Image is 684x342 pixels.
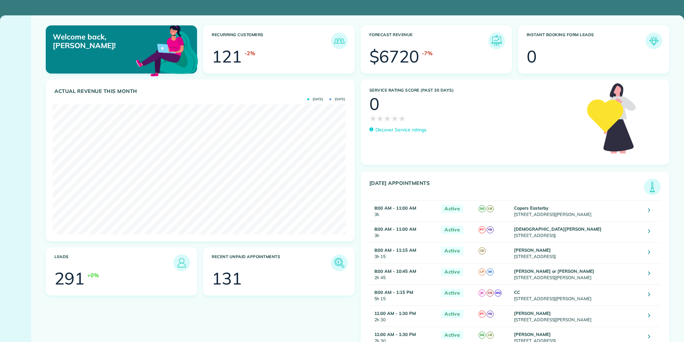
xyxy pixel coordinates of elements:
strong: [PERSON_NAME] [514,247,551,253]
span: YB [487,311,494,318]
img: icon_forecast_revenue-8c13a41c7ed35a8dcfafea3cbb826a0462acb37728057bba2d056411b612bbbe.png [490,34,503,47]
td: [STREET_ADDRESS] [512,221,643,242]
strong: 8:00 AM - 10:45 AM [374,268,416,274]
img: dashboard_welcome-42a62b7d889689a78055ac9021e634bf52bae3f8056760290aed330b23ab8690.png [135,18,199,83]
div: 0 [369,96,379,112]
div: -7% [422,49,433,57]
div: +0% [87,271,99,279]
span: CG [487,290,494,297]
div: 131 [212,270,242,287]
a: Discover Service ratings [369,126,426,133]
span: ★ [376,112,384,124]
h3: Recurring Customers [212,32,331,49]
td: [STREET_ADDRESS][PERSON_NAME] [512,284,643,306]
span: EB [487,268,494,275]
span: ★ [384,112,391,124]
span: SG [479,332,486,339]
td: 3h [369,200,438,221]
div: 291 [54,270,84,287]
div: 0 [527,48,537,65]
td: [STREET_ADDRESS][PERSON_NAME] [512,306,643,327]
span: Active [441,310,463,318]
strong: [DEMOGRAPHIC_DATA][PERSON_NAME] [514,226,602,232]
div: $6720 [369,48,419,65]
td: 2h 45 [369,263,438,284]
img: icon_recurring_customers-cf858462ba22bcd05b5a5880d41d6543d210077de5bb9ebc9590e49fd87d84ed.png [333,34,346,47]
span: Active [441,289,463,297]
strong: [PERSON_NAME] [514,332,551,337]
strong: 11:00 AM - 1:30 PM [374,332,416,337]
h3: Instant Booking Form Leads [527,32,646,49]
span: Active [441,226,463,234]
strong: CC [514,290,520,295]
span: Active [441,247,463,255]
span: JG [479,290,486,297]
p: Discover Service ratings [375,126,426,133]
span: [DATE] [329,98,345,101]
strong: [PERSON_NAME] [514,311,551,316]
h3: Leads [54,254,173,271]
span: ★ [398,112,406,124]
strong: [PERSON_NAME] or [PERSON_NAME] [514,268,594,274]
img: icon_form_leads-04211a6a04a5b2264e4ee56bc0799ec3eb69b7e499cbb523a139df1d13a81ae0.png [647,34,661,47]
span: ★ [391,112,398,124]
strong: Capers Easterby [514,205,548,211]
strong: 11:00 AM - 1:30 PM [374,311,416,316]
td: 3h 15 [369,242,438,263]
h3: Actual Revenue this month [54,88,348,94]
span: MQ [495,290,502,297]
span: ★ [369,112,377,124]
span: [DATE] [307,98,323,101]
span: PT [479,311,486,318]
td: 3h [369,221,438,242]
span: YB [487,226,494,233]
span: Active [441,331,463,339]
td: 2h 30 [369,306,438,327]
h3: Service Rating score (past 30 days) [369,88,581,93]
span: Active [441,205,463,213]
span: PT [479,226,486,233]
span: LB [487,332,494,339]
td: 5h 15 [369,284,438,306]
span: Active [441,268,463,276]
p: Welcome back, [PERSON_NAME]! [53,32,149,50]
span: LB [487,205,494,212]
img: icon_leads-1bed01f49abd5b7fead27621c3d59655bb73ed531f8eeb49469d10e621d6b896.png [175,256,188,269]
span: SG [479,205,486,212]
span: LP [479,268,486,275]
td: [STREET_ADDRESS][PERSON_NAME] [512,200,643,221]
strong: 8:00 AM - 11:00 AM [374,205,416,211]
strong: 8:00 AM - 11:15 AM [374,247,416,253]
img: icon_todays_appointments-901f7ab196bb0bea1936b74009e4eb5ffbc2d2711fa7634e0d609ed5ef32b18b.png [646,180,659,194]
strong: 8:00 AM - 11:00 AM [374,226,416,232]
img: icon_unpaid_appointments-47b8ce3997adf2238b356f14209ab4cced10bd1f174958f3ca8f1d0dd7fffeee.png [333,256,346,269]
span: CE [479,247,486,254]
h3: Forecast Revenue [369,32,488,49]
strong: 8:00 AM - 1:15 PM [374,290,413,295]
h3: [DATE] Appointments [369,180,644,195]
td: [STREET_ADDRESS][PERSON_NAME] [512,263,643,284]
td: [STREET_ADDRESS] [512,242,643,263]
h3: Recent unpaid appointments [212,254,331,271]
div: 121 [212,48,242,65]
div: -2% [244,49,255,57]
